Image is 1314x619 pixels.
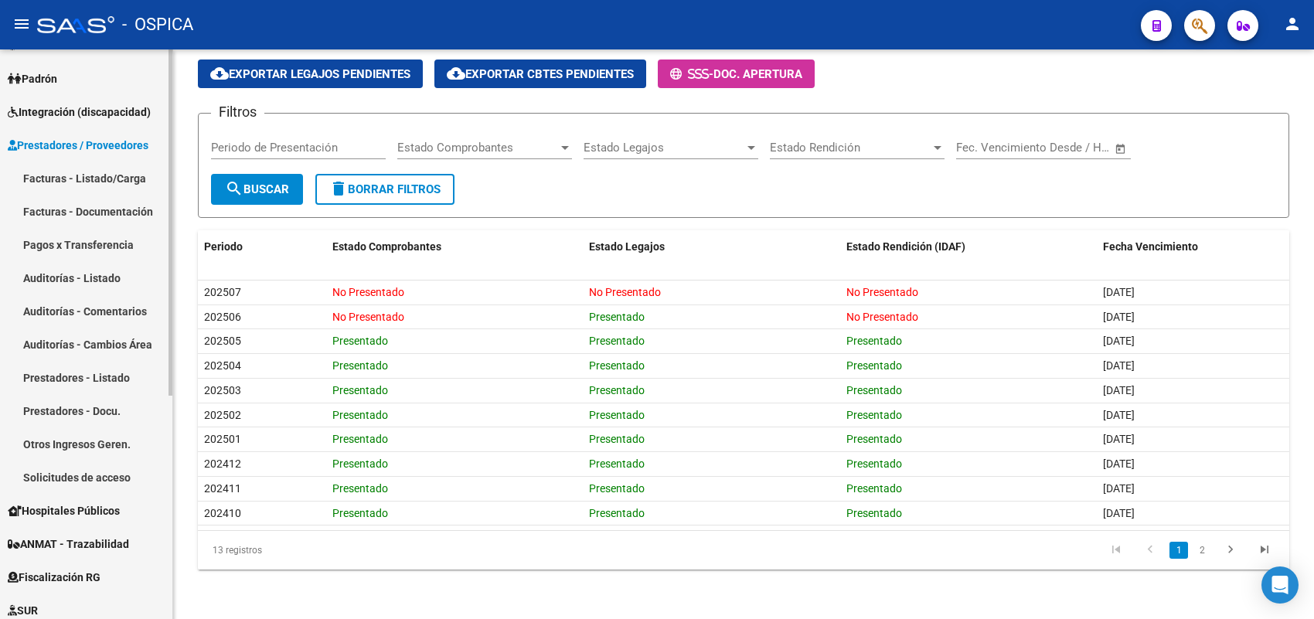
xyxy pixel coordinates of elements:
[204,286,241,298] span: 202507
[211,101,264,123] h3: Filtros
[204,240,243,253] span: Periodo
[332,482,388,495] span: Presentado
[8,70,57,87] span: Padrón
[332,240,441,253] span: Estado Comprobantes
[846,359,902,372] span: Presentado
[332,335,388,347] span: Presentado
[1101,542,1131,559] a: go to first page
[204,457,241,470] span: 202412
[583,230,839,264] datatable-header-cell: Estado Legajos
[332,433,388,445] span: Presentado
[1103,433,1135,445] span: [DATE]
[8,502,120,519] span: Hospitales Públicos
[204,507,241,519] span: 202410
[1103,457,1135,470] span: [DATE]
[315,174,454,205] button: Borrar Filtros
[1103,482,1135,495] span: [DATE]
[204,311,241,323] span: 202506
[210,67,410,81] span: Exportar Legajos Pendientes
[198,531,414,570] div: 13 registros
[1103,286,1135,298] span: [DATE]
[589,311,645,323] span: Presentado
[1167,537,1190,563] li: page 1
[1190,537,1214,563] li: page 2
[589,433,645,445] span: Presentado
[589,286,661,298] span: No Presentado
[12,15,31,33] mat-icon: menu
[846,384,902,396] span: Presentado
[8,104,151,121] span: Integración (discapacidad)
[1250,542,1279,559] a: go to last page
[332,409,388,421] span: Presentado
[329,179,348,198] mat-icon: delete
[8,569,100,586] span: Fiscalización RG
[1103,507,1135,519] span: [DATE]
[589,507,645,519] span: Presentado
[658,60,815,88] button: -Doc. Apertura
[1033,141,1108,155] input: Fecha fin
[956,141,1019,155] input: Fecha inicio
[1103,359,1135,372] span: [DATE]
[1283,15,1302,33] mat-icon: person
[225,179,243,198] mat-icon: search
[584,141,744,155] span: Estado Legajos
[589,457,645,470] span: Presentado
[1103,240,1198,253] span: Fecha Vencimiento
[1103,384,1135,396] span: [DATE]
[204,384,241,396] span: 202503
[447,64,465,83] mat-icon: cloud_download
[1112,140,1130,158] button: Open calendar
[846,457,902,470] span: Presentado
[846,335,902,347] span: Presentado
[204,335,241,347] span: 202505
[326,230,583,264] datatable-header-cell: Estado Comprobantes
[846,482,902,495] span: Presentado
[447,67,634,81] span: Exportar Cbtes Pendientes
[397,141,558,155] span: Estado Comprobantes
[846,240,965,253] span: Estado Rendición (IDAF)
[225,182,289,196] span: Buscar
[8,536,129,553] span: ANMAT - Trazabilidad
[846,409,902,421] span: Presentado
[589,384,645,396] span: Presentado
[1103,409,1135,421] span: [DATE]
[770,141,931,155] span: Estado Rendición
[329,182,441,196] span: Borrar Filtros
[670,67,713,81] span: -
[204,433,241,445] span: 202501
[589,409,645,421] span: Presentado
[1135,542,1165,559] a: go to previous page
[204,359,241,372] span: 202504
[589,335,645,347] span: Presentado
[589,240,665,253] span: Estado Legajos
[332,286,404,298] span: No Presentado
[589,359,645,372] span: Presentado
[332,359,388,372] span: Presentado
[8,602,38,619] span: SUR
[1193,542,1211,559] a: 2
[846,311,918,323] span: No Presentado
[1169,542,1188,559] a: 1
[332,507,388,519] span: Presentado
[846,286,918,298] span: No Presentado
[1097,230,1289,264] datatable-header-cell: Fecha Vencimiento
[840,230,1097,264] datatable-header-cell: Estado Rendición (IDAF)
[204,482,241,495] span: 202411
[1216,542,1245,559] a: go to next page
[332,457,388,470] span: Presentado
[332,311,404,323] span: No Presentado
[1261,566,1299,604] div: Open Intercom Messenger
[204,409,241,421] span: 202502
[589,482,645,495] span: Presentado
[198,60,423,88] button: Exportar Legajos Pendientes
[1103,335,1135,347] span: [DATE]
[846,507,902,519] span: Presentado
[198,230,326,264] datatable-header-cell: Periodo
[434,60,646,88] button: Exportar Cbtes Pendientes
[210,64,229,83] mat-icon: cloud_download
[8,137,148,154] span: Prestadores / Proveedores
[332,384,388,396] span: Presentado
[211,174,303,205] button: Buscar
[713,67,802,81] span: Doc. Apertura
[122,8,193,42] span: - OSPICA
